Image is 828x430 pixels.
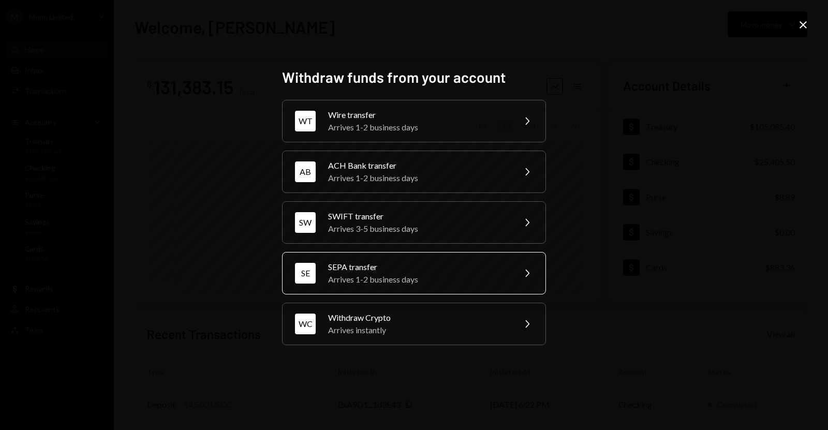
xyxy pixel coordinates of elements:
[328,223,508,235] div: Arrives 3-5 business days
[328,159,508,172] div: ACH Bank transfer
[328,210,508,223] div: SWIFT transfer
[328,261,508,273] div: SEPA transfer
[328,109,508,121] div: Wire transfer
[282,201,546,244] button: SWSWIFT transferArrives 3-5 business days
[295,161,316,182] div: AB
[328,273,508,286] div: Arrives 1-2 business days
[295,263,316,284] div: SE
[328,172,508,184] div: Arrives 1-2 business days
[328,324,508,336] div: Arrives instantly
[295,212,316,233] div: SW
[282,67,546,87] h2: Withdraw funds from your account
[295,111,316,131] div: WT
[282,151,546,193] button: ABACH Bank transferArrives 1-2 business days
[295,314,316,334] div: WC
[328,312,508,324] div: Withdraw Crypto
[282,252,546,294] button: SESEPA transferArrives 1-2 business days
[328,121,508,134] div: Arrives 1-2 business days
[282,100,546,142] button: WTWire transferArrives 1-2 business days
[282,303,546,345] button: WCWithdraw CryptoArrives instantly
